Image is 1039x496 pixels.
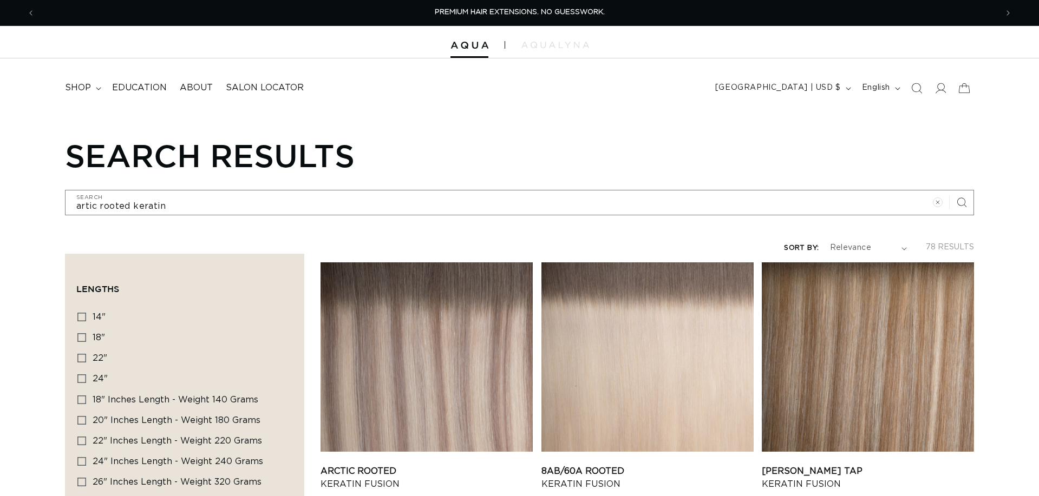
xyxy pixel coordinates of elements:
[173,76,219,100] a: About
[784,244,819,252] label: Sort by:
[93,478,262,486] span: 26" Inches length - Weight 320 grams
[905,76,929,100] summary: Search
[65,137,974,174] h1: Search results
[93,354,107,362] span: 22"
[112,82,167,94] span: Education
[541,465,754,491] a: 8AB/60A Rooted Keratin Fusion
[93,437,262,445] span: 22" Inches length - Weight 220 grams
[926,243,974,251] span: 78 results
[76,284,119,294] span: Lengths
[521,42,589,48] img: aqualyna.com
[862,82,890,94] span: English
[19,3,43,23] button: Previous announcement
[58,76,106,100] summary: shop
[709,78,855,98] button: [GEOGRAPHIC_DATA] | USD $
[950,190,973,214] button: Search
[65,82,91,94] span: shop
[93,313,106,321] span: 14"
[93,395,258,404] span: 18" Inches length - Weight 140 grams
[450,42,488,49] img: Aqua Hair Extensions
[66,190,973,215] input: Search
[762,465,974,491] a: [PERSON_NAME] Tap Keratin Fusion
[226,82,304,94] span: Salon Locator
[715,82,841,94] span: [GEOGRAPHIC_DATA] | USD $
[180,82,213,94] span: About
[926,190,950,214] button: Clear search term
[93,457,263,466] span: 24" Inches length - Weight 240 grams
[93,333,105,342] span: 18"
[435,9,605,16] span: PREMIUM HAIR EXTENSIONS. NO GUESSWORK.
[855,78,905,98] button: English
[996,3,1020,23] button: Next announcement
[76,265,293,304] summary: Lengths (0 selected)
[93,416,260,425] span: 20" Inches length - Weight 180 grams
[106,76,173,100] a: Education
[93,374,108,383] span: 24"
[321,465,533,491] a: Arctic Rooted Keratin Fusion
[219,76,310,100] a: Salon Locator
